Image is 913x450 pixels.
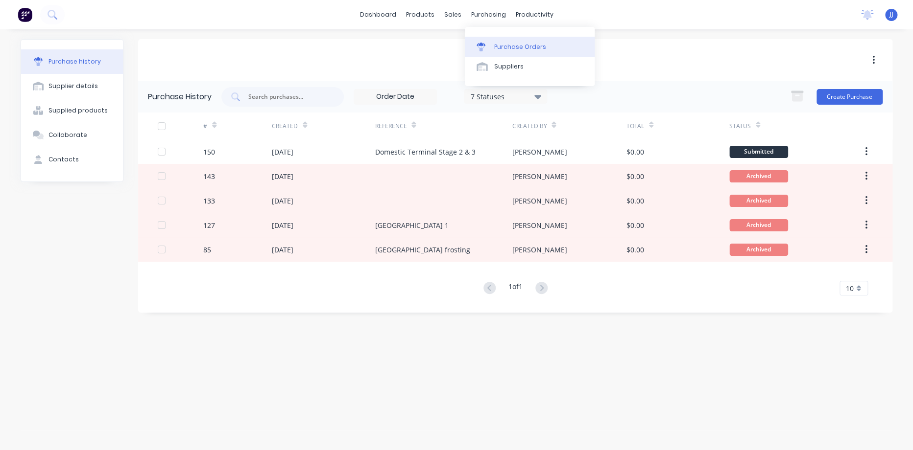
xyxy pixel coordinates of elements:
[48,106,108,115] div: Supplied products
[729,244,788,256] div: Archived
[21,98,123,123] button: Supplied products
[48,131,87,139] div: Collaborate
[466,7,511,22] div: purchasing
[512,245,567,255] div: [PERSON_NAME]
[512,196,567,206] div: [PERSON_NAME]
[272,147,293,157] div: [DATE]
[203,122,207,131] div: #
[21,74,123,98] button: Supplier details
[626,220,644,230] div: $0.00
[626,147,644,157] div: $0.00
[203,171,215,181] div: 143
[512,171,567,181] div: [PERSON_NAME]
[203,196,215,206] div: 133
[889,10,893,19] span: JJ
[729,219,788,231] div: Archived
[626,196,644,206] div: $0.00
[626,122,644,131] div: Total
[626,171,644,181] div: $0.00
[375,220,448,230] div: [GEOGRAPHIC_DATA] 1
[203,245,211,255] div: 85
[817,89,883,105] button: Create Purchase
[729,146,788,158] div: Submitted
[512,147,567,157] div: [PERSON_NAME]
[729,122,751,131] div: Status
[494,62,524,71] div: Suppliers
[21,123,123,147] button: Collaborate
[48,82,98,90] div: Supplier details
[21,147,123,172] button: Contacts
[272,196,293,206] div: [DATE]
[375,245,470,255] div: [GEOGRAPHIC_DATA] frosting
[272,220,293,230] div: [DATE]
[203,220,215,230] div: 127
[272,171,293,181] div: [DATE]
[439,7,466,22] div: sales
[48,155,79,164] div: Contacts
[247,92,329,102] input: Search purchases...
[375,122,407,131] div: Reference
[272,122,298,131] div: Created
[48,57,101,66] div: Purchase history
[508,281,523,295] div: 1 of 1
[465,37,595,56] a: Purchase Orders
[272,245,293,255] div: [DATE]
[465,57,595,76] a: Suppliers
[148,91,212,103] div: Purchase History
[471,91,541,101] div: 7 Statuses
[494,43,546,51] div: Purchase Orders
[729,170,788,182] div: Archived
[18,7,32,22] img: Factory
[512,220,567,230] div: [PERSON_NAME]
[354,90,436,104] input: Order Date
[626,245,644,255] div: $0.00
[512,122,547,131] div: Created By
[375,147,475,157] div: Domestic Terminal Stage 2 & 3
[203,147,215,157] div: 150
[355,7,401,22] a: dashboard
[846,283,854,293] span: 10
[729,195,788,207] div: Archived
[21,49,123,74] button: Purchase history
[401,7,439,22] div: products
[511,7,558,22] div: productivity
